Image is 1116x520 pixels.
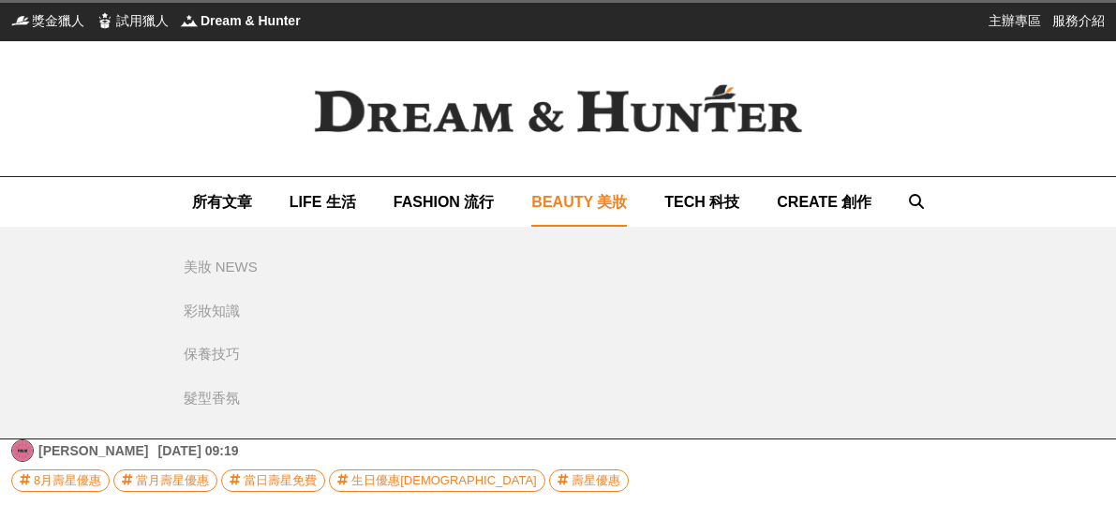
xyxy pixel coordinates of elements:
[290,194,356,210] span: LIFE 生活
[184,344,277,365] a: 保養技巧
[394,177,495,227] a: FASHION 流行
[180,11,199,30] img: Dream & Hunter
[12,440,33,461] img: Avatar
[96,11,114,30] img: 試用獵人
[96,11,169,30] a: 試用獵人試用獵人
[184,344,240,365] div: 保養技巧
[531,194,627,210] span: BEAUTY 美妝
[285,55,832,163] img: Dream & Hunter
[777,194,871,210] span: CREATE 創作
[184,388,240,409] div: 髮型香氛
[180,11,301,30] a: Dream & HunterDream & Hunter
[1052,11,1105,30] a: 服務介紹
[184,257,258,278] div: 美妝 NEWS
[184,301,240,322] div: 彩妝知識
[531,177,627,227] a: BEAUTY 美妝
[351,470,536,491] div: 生日優惠[DEMOGRAPHIC_DATA]
[32,11,84,30] span: 獎金獵人
[38,441,148,461] a: [PERSON_NAME]
[11,11,84,30] a: 獎金獵人獎金獵人
[664,194,739,210] span: TECH 科技
[11,11,30,30] img: 獎金獵人
[113,469,217,492] a: 當月壽星優惠
[394,194,495,210] span: FASHION 流行
[664,177,739,227] a: TECH 科技
[201,11,301,30] span: Dream & Hunter
[572,470,620,491] div: 壽星優惠
[136,470,209,491] div: 當月壽星優惠
[11,439,34,462] a: Avatar
[244,470,317,491] div: 當日壽星免費
[184,301,277,322] a: 彩妝知識
[549,469,629,492] a: 壽星優惠
[329,469,544,492] a: 生日優惠[DEMOGRAPHIC_DATA]
[157,441,238,461] div: [DATE] 09:19
[184,388,277,409] a: 髮型香氛
[34,470,101,491] div: 8月壽星優惠
[192,194,252,210] span: 所有文章
[221,469,325,492] a: 當日壽星免費
[777,177,871,227] a: CREATE 創作
[116,11,169,30] span: 試用獵人
[184,257,277,278] a: 美妝 NEWS
[290,177,356,227] a: LIFE 生活
[11,469,110,492] a: 8月壽星優惠
[989,11,1041,30] a: 主辦專區
[192,177,252,227] a: 所有文章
